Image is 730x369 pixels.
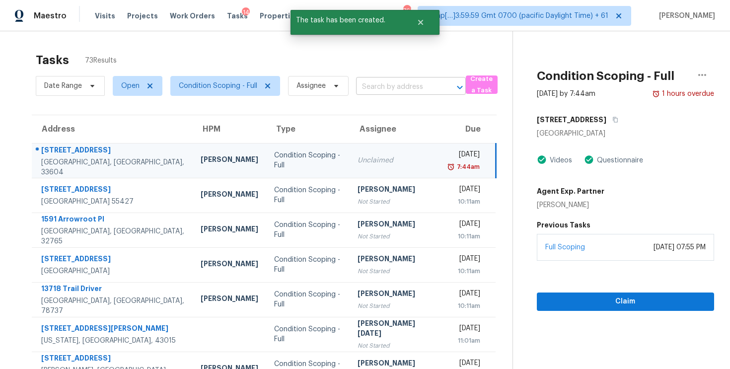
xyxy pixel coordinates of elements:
button: Close [404,12,437,32]
div: Not Started [358,301,433,311]
div: [US_STATE], [GEOGRAPHIC_DATA], 43015 [41,336,185,346]
div: 10:11am [449,231,481,241]
th: Assignee [350,115,441,143]
div: [STREET_ADDRESS] [41,145,185,157]
div: [DATE] [449,254,481,266]
div: Not Started [358,197,433,207]
div: Condition Scoping - Full [274,220,341,240]
div: [DATE] [449,149,480,162]
th: Type [266,115,349,143]
div: [PERSON_NAME] [201,154,258,167]
div: [STREET_ADDRESS] [41,184,185,197]
div: 7:44am [455,162,480,172]
div: [PERSON_NAME] [537,200,604,210]
span: Properties [260,11,298,21]
div: 14 [242,7,250,17]
div: 1 hours overdue [660,89,714,99]
h5: Agent Exp. Partner [537,186,604,196]
div: [PERSON_NAME] [358,254,433,266]
div: Videos [547,155,572,165]
div: [PERSON_NAME] [201,224,258,236]
div: 13718 Trail Driver [41,284,185,296]
button: Claim [537,293,714,311]
h2: Tasks [36,55,69,65]
h5: [STREET_ADDRESS] [537,115,606,125]
span: Tamp[…]3:59:59 Gmt 0700 (pacific Daylight Time) + 61 [426,11,608,21]
div: [DATE] [449,219,481,231]
div: [DATE] [449,184,481,197]
div: 10:11am [449,301,481,311]
div: [PERSON_NAME] [201,294,258,306]
span: Claim [545,295,706,308]
div: Not Started [358,341,433,351]
span: 73 Results [85,56,117,66]
img: Artifact Present Icon [584,154,594,165]
div: [PERSON_NAME] [201,259,258,271]
div: Not Started [358,266,433,276]
div: [PERSON_NAME][DATE] [358,318,433,341]
div: [STREET_ADDRESS][PERSON_NAME] [41,323,185,336]
div: 10:11am [449,197,481,207]
div: Not Started [358,231,433,241]
h2: Condition Scoping - Full [537,71,674,81]
div: 1591 Arrowroot Pl [41,214,185,226]
div: Condition Scoping - Full [274,255,341,275]
div: Condition Scoping - Full [274,290,341,309]
div: [GEOGRAPHIC_DATA] [41,266,185,276]
button: Create a Task [466,75,498,94]
div: [PERSON_NAME] [201,189,258,202]
div: [STREET_ADDRESS] [41,353,185,366]
a: Full Scoping [545,244,585,251]
div: Condition Scoping - Full [274,150,341,170]
img: Overdue Alarm Icon [447,162,455,172]
div: [GEOGRAPHIC_DATA] 55427 [41,197,185,207]
div: [STREET_ADDRESS] [41,254,185,266]
th: HPM [193,115,266,143]
div: [PERSON_NAME] [358,184,433,197]
div: [PERSON_NAME] [358,219,433,231]
div: [DATE] by 7:44am [537,89,595,99]
div: [GEOGRAPHIC_DATA], [GEOGRAPHIC_DATA], 33604 [41,157,185,177]
span: Tasks [227,12,248,19]
div: [DATE] [449,289,481,301]
div: 763 [403,6,410,16]
img: Overdue Alarm Icon [652,89,660,99]
span: Work Orders [170,11,215,21]
div: 11:01am [449,336,481,346]
div: [GEOGRAPHIC_DATA], [GEOGRAPHIC_DATA], 78737 [41,296,185,316]
div: [GEOGRAPHIC_DATA] [537,129,714,139]
img: Artifact Present Icon [537,154,547,165]
button: Open [453,80,467,94]
div: [PERSON_NAME] [358,289,433,301]
span: [PERSON_NAME] [655,11,715,21]
span: Visits [95,11,115,21]
th: Address [32,115,193,143]
button: Copy Address [606,111,620,129]
span: Projects [127,11,158,21]
span: Condition Scoping - Full [179,81,257,91]
div: [GEOGRAPHIC_DATA], [GEOGRAPHIC_DATA], 32765 [41,226,185,246]
div: Condition Scoping - Full [274,324,341,344]
div: [DATE] [449,323,481,336]
div: Condition Scoping - Full [274,185,341,205]
span: Date Range [44,81,82,91]
div: Questionnaire [594,155,643,165]
span: The task has been created. [291,10,404,31]
th: Due [441,115,496,143]
span: Create a Task [471,74,493,96]
div: [DATE] 07:55 PM [654,242,706,252]
span: Maestro [34,11,67,21]
input: Search by address [356,79,438,95]
h5: Previous Tasks [537,220,714,230]
span: Open [121,81,140,91]
div: 10:11am [449,266,481,276]
div: Unclaimed [358,155,433,165]
span: Assignee [296,81,326,91]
